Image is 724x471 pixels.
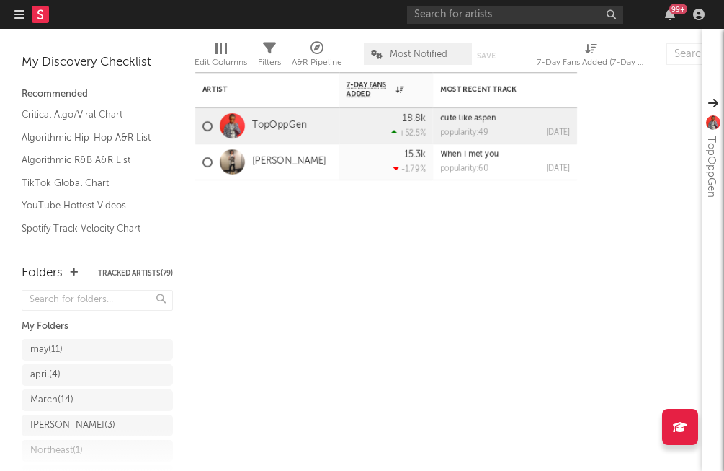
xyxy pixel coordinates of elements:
[22,107,158,123] a: Critical Algo/Viral Chart
[22,290,173,311] input: Search for folders...
[202,85,310,94] div: Artist
[537,54,645,71] div: 7-Day Fans Added (7-Day Fans Added)
[195,36,247,78] div: Edit Columns
[252,120,307,132] a: TopOppGen
[440,129,488,137] div: popularity: 49
[404,150,426,159] div: 15.3k
[440,85,548,94] div: Most Recent Track
[440,115,570,123] div: cute like aspen
[22,339,173,361] a: may(11)
[22,152,158,168] a: Algorithmic R&B A&R List
[391,128,426,138] div: +52.5 %
[407,6,623,24] input: Search for artists
[258,54,281,71] div: Filters
[98,270,173,277] button: Tracked Artists(79)
[30,366,61,384] div: april ( 4 )
[30,392,73,409] div: March ( 14 )
[537,36,645,78] div: 7-Day Fans Added (7-Day Fans Added)
[22,175,158,191] a: TikTok Global Chart
[403,114,426,123] div: 18.8k
[292,36,342,78] div: A&R Pipeline
[30,442,83,459] div: Northeast ( 1 )
[390,50,447,59] span: Most Notified
[440,115,496,123] a: cute like aspen
[22,265,63,282] div: Folders
[665,9,675,20] button: 99+
[440,151,570,159] div: When I met you
[22,318,173,335] div: My Folders
[477,52,496,60] button: Save
[393,164,426,174] div: -1.79 %
[22,415,173,436] a: [PERSON_NAME](3)
[546,165,570,173] div: [DATE]
[30,417,115,434] div: [PERSON_NAME] ( 3 )
[440,165,488,173] div: popularity: 60
[22,221,158,237] a: Spotify Track Velocity Chart
[22,130,158,146] a: Algorithmic Hip-Hop A&R List
[22,54,173,71] div: My Discovery Checklist
[30,341,63,358] div: may ( 11 )
[669,4,687,14] div: 99 +
[22,389,173,411] a: March(14)
[347,81,393,98] span: 7-Day Fans Added
[546,129,570,137] div: [DATE]
[702,136,720,198] div: TopOppGen
[252,156,326,168] a: [PERSON_NAME]
[22,364,173,386] a: april(4)
[22,198,158,214] a: YouTube Hottest Videos
[22,440,173,462] a: Northeast(1)
[195,54,247,71] div: Edit Columns
[22,86,173,103] div: Recommended
[258,36,281,78] div: Filters
[292,54,342,71] div: A&R Pipeline
[440,151,499,159] a: When I met you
